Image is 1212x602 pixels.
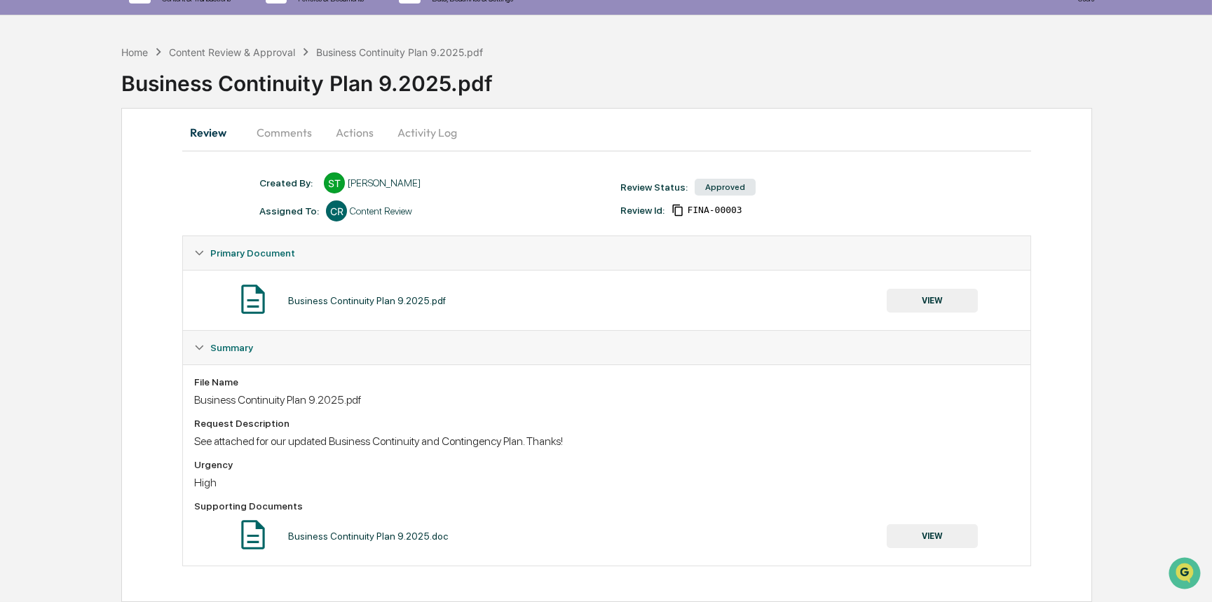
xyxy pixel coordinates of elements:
[350,205,412,217] div: Content Review
[194,476,1019,489] div: High
[236,517,271,552] img: Document Icon
[194,376,1019,388] div: File Name
[323,116,386,149] button: Actions
[102,178,113,189] div: 🗄️
[14,107,39,132] img: 1746055101610-c473b297-6a78-478c-a979-82029cc54cd1
[183,331,1030,364] div: Summary
[316,46,483,58] div: Business Continuity Plan 9.2025.pdf
[887,524,978,548] button: VIEW
[99,237,170,248] a: Powered byPylon
[8,198,94,223] a: 🔎Data Lookup
[8,171,96,196] a: 🖐️Preclearance
[139,238,170,248] span: Pylon
[96,171,179,196] a: 🗄️Attestations
[620,205,665,216] div: Review Id:
[121,46,148,58] div: Home
[182,116,1030,149] div: secondary tabs example
[169,46,295,58] div: Content Review & Approval
[386,116,468,149] button: Activity Log
[1167,556,1205,594] iframe: Open customer support
[182,116,245,149] button: Review
[236,282,271,317] img: Document Icon
[326,200,347,221] div: CR
[194,500,1019,512] div: Supporting Documents
[194,459,1019,470] div: Urgency
[259,177,317,189] div: Created By: ‎ ‎
[687,205,742,216] span: 4a8fea80-6dff-46bb-86b8-65ff5c9b9ae1
[620,182,688,193] div: Review Status:
[116,177,174,191] span: Attestations
[288,295,446,306] div: Business Continuity Plan 9.2025.pdf
[28,203,88,217] span: Data Lookup
[14,29,255,52] p: How can we help?
[28,177,90,191] span: Preclearance
[238,111,255,128] button: Start new chat
[245,116,323,149] button: Comments
[887,289,978,313] button: VIEW
[14,178,25,189] div: 🖐️
[183,364,1030,566] div: Summary
[48,121,177,132] div: We're available if you need us!
[348,177,421,189] div: [PERSON_NAME]
[48,107,230,121] div: Start new chat
[210,247,295,259] span: Primary Document
[194,393,1019,406] div: Business Continuity Plan 9.2025.pdf
[324,172,345,193] div: ST
[259,205,319,217] div: Assigned To:
[288,531,448,542] div: Business Continuity Plan 9.2025.doc
[121,60,1212,96] div: Business Continuity Plan 9.2025.pdf
[695,179,756,196] div: Approved
[210,342,253,353] span: Summary
[194,418,1019,429] div: Request Description
[183,236,1030,270] div: Primary Document
[194,435,1019,448] div: See attached for our updated Business Continuity and Contingency Plan. Thanks!
[183,270,1030,330] div: Primary Document
[14,205,25,216] div: 🔎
